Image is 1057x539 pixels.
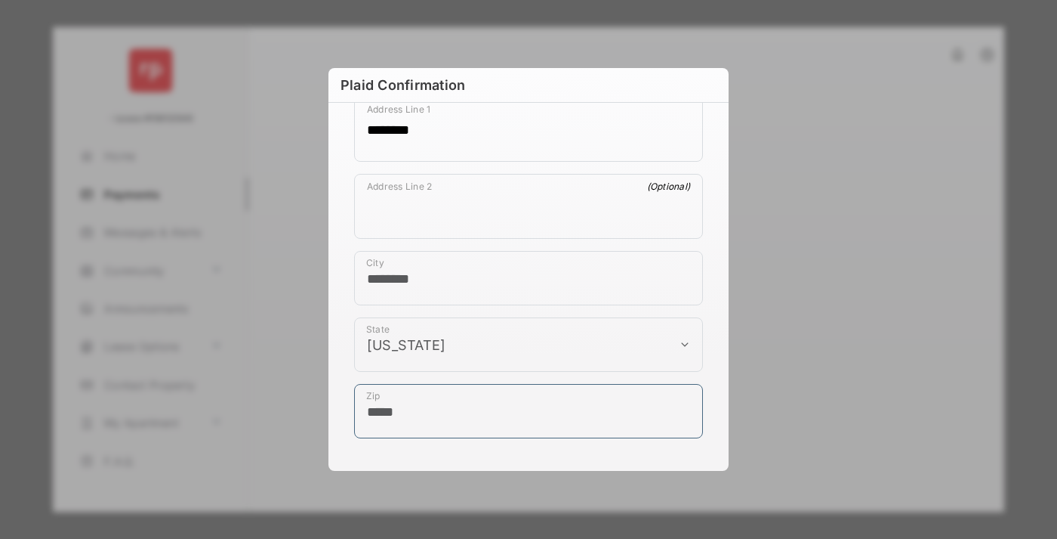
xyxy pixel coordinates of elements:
[354,97,703,162] div: payment_method_screening[postal_addresses][addressLine1]
[354,384,703,438] div: payment_method_screening[postal_addresses][postalCode]
[354,174,703,239] div: payment_method_screening[postal_addresses][addressLine2]
[328,68,729,103] h6: Plaid Confirmation
[354,318,703,372] div: payment_method_screening[postal_addresses][administrativeArea]
[354,251,703,305] div: payment_method_screening[postal_addresses][locality]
